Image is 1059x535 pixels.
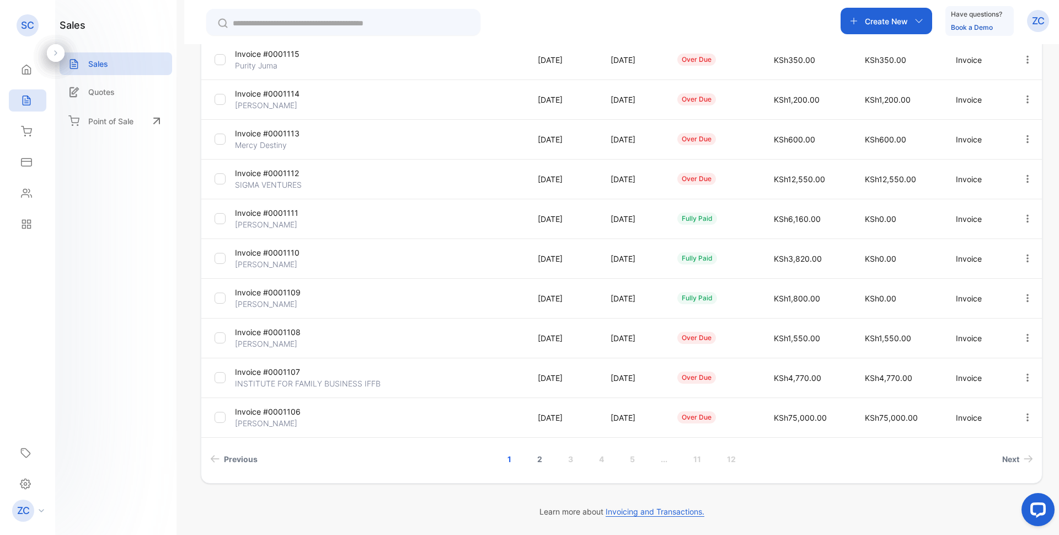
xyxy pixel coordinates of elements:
span: KSh1,550.00 [774,333,820,343]
p: [DATE] [611,213,655,225]
p: [DATE] [611,134,655,145]
p: [DATE] [611,173,655,185]
span: KSh0.00 [865,254,896,263]
a: Previous page [206,449,262,469]
p: Invoice #0001112 [235,167,331,179]
p: [PERSON_NAME] [235,219,331,230]
span: KSh600.00 [774,135,815,144]
p: [PERSON_NAME] [235,417,331,429]
p: Invoice #0001113 [235,128,331,139]
p: SC [21,18,34,33]
p: Invoice [956,94,999,105]
button: Create New [841,8,932,34]
div: fully paid [677,213,717,225]
div: over due [677,372,716,384]
span: Next [1002,453,1019,465]
ul: Pagination [201,449,1042,469]
a: Point of Sale [60,109,172,133]
p: Invoice #0001109 [235,287,331,298]
a: Page 2 [524,449,555,469]
span: KSh4,770.00 [774,373,821,383]
p: [DATE] [538,134,587,145]
p: Mercy Destiny [235,139,331,151]
p: [DATE] [611,94,655,105]
span: Invoicing and Transactions. [606,507,704,517]
p: Invoice #0001115 [235,48,331,60]
span: KSh3,820.00 [774,254,822,263]
p: Invoice #0001107 [235,366,331,378]
div: over due [677,332,716,344]
p: SIGMA VENTURES [235,179,331,190]
span: KSh4,770.00 [865,373,912,383]
div: over due [677,54,716,66]
h1: sales [60,18,85,33]
p: [DATE] [538,293,587,304]
p: [DATE] [538,94,587,105]
p: Invoice [956,293,999,304]
iframe: LiveChat chat widget [1013,489,1059,535]
p: Learn more about [201,506,1042,517]
p: [PERSON_NAME] [235,99,331,111]
p: INSTITUTE FOR FAMILY BUSINESS IFFB [235,378,381,389]
div: over due [677,133,716,145]
span: KSh600.00 [865,135,906,144]
p: Invoice [956,173,999,185]
a: Next page [998,449,1037,469]
div: over due [677,173,716,185]
p: [DATE] [538,412,587,423]
p: Invoice #0001108 [235,326,331,338]
p: Have questions? [951,9,1002,20]
a: Page 5 [617,449,648,469]
p: Invoice [956,253,999,264]
p: Invoice #0001106 [235,406,331,417]
span: KSh1,550.00 [865,333,911,343]
p: Invoice [956,54,999,66]
button: ZC [1027,8,1049,34]
p: Invoice [956,412,999,423]
p: Purity Juma [235,60,331,71]
div: fully paid [677,252,717,264]
p: Invoice #0001114 [235,88,331,99]
p: [DATE] [611,412,655,423]
span: KSh75,000.00 [774,413,827,422]
p: [PERSON_NAME] [235,258,331,270]
p: Invoice #0001110 [235,247,331,258]
p: [DATE] [538,54,587,66]
p: [DATE] [538,332,587,344]
p: [DATE] [538,173,587,185]
p: [DATE] [611,332,655,344]
a: Page 1 is your current page [494,449,525,469]
span: Previous [224,453,258,465]
a: Page 12 [714,449,749,469]
a: Page 4 [586,449,617,469]
p: Invoice [956,372,999,384]
p: [DATE] [538,253,587,264]
div: fully paid [677,292,717,304]
a: Page 3 [555,449,586,469]
span: KSh12,550.00 [774,174,825,184]
p: Invoice [956,332,999,344]
p: [DATE] [611,372,655,384]
a: Quotes [60,81,172,103]
p: ZC [1032,14,1045,28]
a: Page 11 [680,449,714,469]
p: Point of Sale [88,115,133,127]
span: KSh350.00 [774,55,815,65]
span: KSh1,800.00 [774,294,820,303]
p: [PERSON_NAME] [235,338,331,349]
p: [DATE] [538,213,587,225]
p: ZC [17,504,30,518]
p: Invoice [956,134,999,145]
span: KSh350.00 [865,55,906,65]
span: KSh0.00 [865,214,896,224]
span: KSh1,200.00 [865,95,911,104]
p: [DATE] [611,293,655,304]
a: Jump forward [648,449,681,469]
span: KSh0.00 [865,294,896,303]
div: over due [677,411,716,423]
span: KSh75,000.00 [865,413,918,422]
p: Quotes [88,86,115,98]
div: over due [677,93,716,105]
p: [DATE] [611,54,655,66]
span: KSh6,160.00 [774,214,821,224]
